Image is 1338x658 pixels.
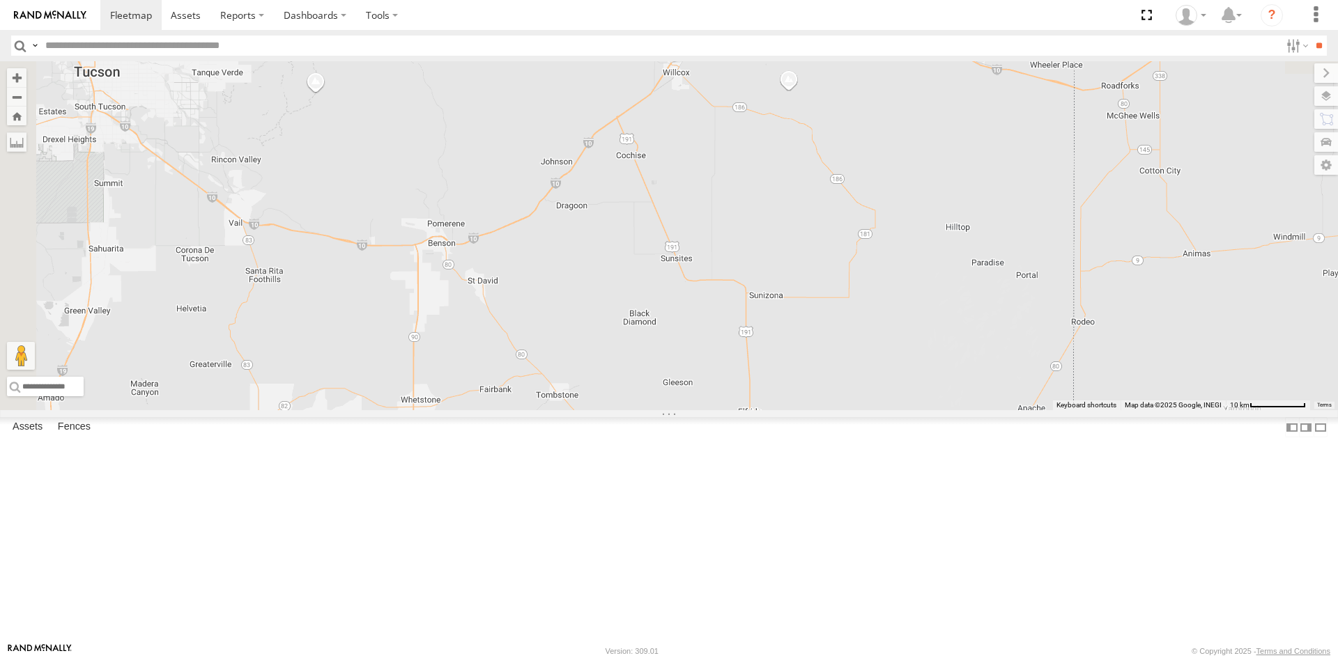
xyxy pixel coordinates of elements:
label: Dock Summary Table to the Right [1299,417,1313,437]
label: Map Settings [1314,155,1338,175]
a: Terms (opens in new tab) [1317,402,1332,408]
label: Search Filter Options [1281,36,1311,56]
label: Hide Summary Table [1314,417,1328,437]
label: Assets [6,418,49,437]
button: Map Scale: 10 km per 77 pixels [1226,400,1310,410]
button: Drag Pegman onto the map to open Street View [7,342,35,370]
div: Sylvia McKeever [1171,5,1211,26]
label: Fences [51,418,98,437]
label: Search Query [29,36,40,56]
button: Zoom Home [7,107,26,125]
button: Keyboard shortcuts [1056,400,1116,410]
a: Visit our Website [8,644,72,658]
a: Terms and Conditions [1256,647,1330,655]
label: Measure [7,132,26,152]
label: Dock Summary Table to the Left [1285,417,1299,437]
div: © Copyright 2025 - [1192,647,1330,655]
div: Version: 309.01 [606,647,659,655]
span: 10 km [1230,401,1249,409]
span: Map data ©2025 Google, INEGI [1125,401,1222,409]
i: ? [1261,4,1283,26]
button: Zoom out [7,87,26,107]
button: Zoom in [7,68,26,87]
img: rand-logo.svg [14,10,86,20]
